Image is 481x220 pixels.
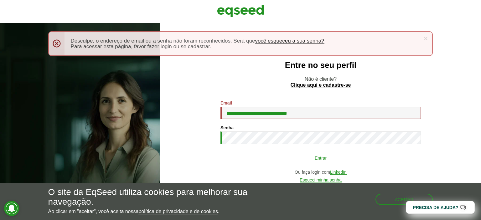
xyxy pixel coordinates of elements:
[48,187,279,207] h5: O site da EqSeed utiliza cookies para melhorar sua navegação.
[255,38,324,44] a: você esqueceu a sua senha?
[173,61,468,70] h2: Entre no seu perfil
[48,208,279,214] p: Ao clicar em "aceitar", você aceita nossa .
[71,44,420,49] li: Para acessar esta página, favor fazer login ou se cadastrar.
[220,170,421,175] div: Ou faça login com
[220,101,232,105] label: Email
[217,3,264,19] img: EqSeed Logo
[173,76,468,88] p: Não é cliente?
[220,125,234,130] label: Senha
[239,152,402,164] button: Entrar
[375,194,433,205] button: Aceitar
[424,35,427,42] a: ×
[300,178,342,182] a: Esqueci minha senha
[138,209,218,214] a: política de privacidade e de cookies
[330,170,347,175] a: LinkedIn
[291,83,351,88] a: Clique aqui e cadastre-se
[71,38,420,44] li: Desculpe, o endereço de email ou a senha não foram reconhecidos. Será que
